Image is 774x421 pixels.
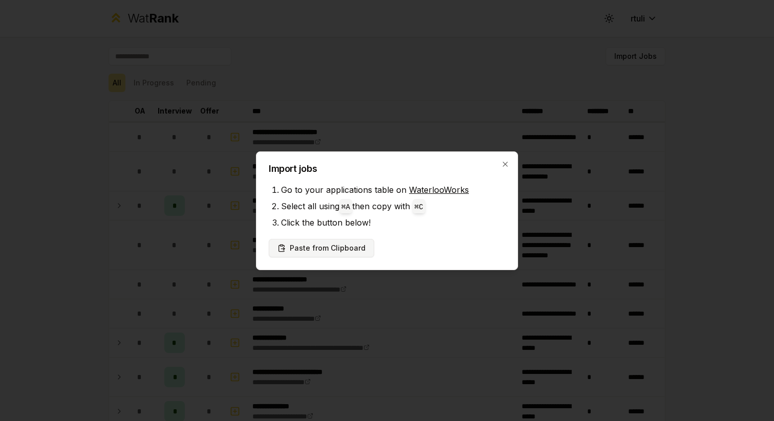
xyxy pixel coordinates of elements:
[341,203,350,211] code: ⌘ A
[281,214,505,231] li: Click the button below!
[415,203,423,211] code: ⌘ C
[409,185,469,195] a: WaterlooWorks
[269,164,505,173] h2: Import jobs
[269,239,374,257] button: Paste from Clipboard
[281,182,505,198] li: Go to your applications table on
[281,198,505,214] li: Select all using then copy with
